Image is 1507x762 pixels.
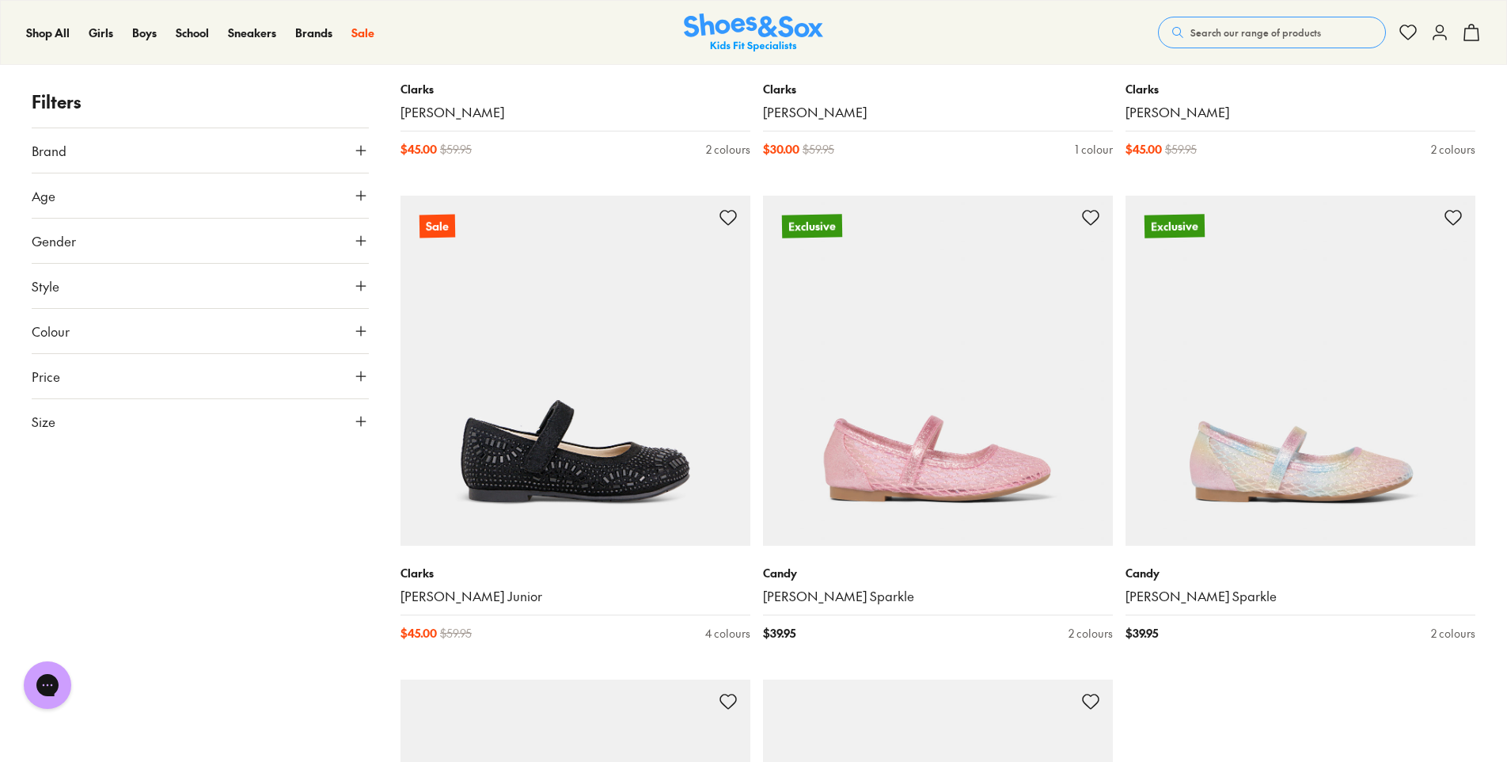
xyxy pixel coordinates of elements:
span: Sale [351,25,374,40]
span: Brands [295,25,332,40]
span: $ 45.00 [400,141,437,158]
a: Sale [351,25,374,41]
span: Brand [32,141,66,160]
p: Clarks [763,81,1113,97]
span: Sneakers [228,25,276,40]
p: Clarks [400,565,750,581]
a: [PERSON_NAME] Sparkle [763,588,1113,605]
button: Style [32,264,369,308]
a: Shoes & Sox [684,13,823,52]
button: Brand [32,128,369,173]
img: SNS_Logo_Responsive.svg [684,13,823,52]
button: Age [32,173,369,218]
div: 2 colours [1431,625,1475,642]
span: School [176,25,209,40]
a: Girls [89,25,113,41]
button: Price [32,354,369,398]
button: Colour [32,309,369,353]
div: 2 colours [706,141,750,158]
p: Clarks [400,81,750,97]
p: Candy [763,565,1113,581]
div: 2 colours [1431,141,1475,158]
p: Clarks [1126,81,1475,97]
a: Exclusive [763,196,1113,546]
a: Brands [295,25,332,41]
span: $ 59.95 [1165,141,1197,158]
span: Size [32,412,55,431]
span: $ 59.95 [440,141,472,158]
span: $ 39.95 [763,625,795,642]
a: [PERSON_NAME] Sparkle [1126,588,1475,605]
button: Size [32,399,369,444]
span: Search our range of products [1190,25,1321,40]
div: 4 colours [705,625,750,642]
div: 1 colour [1075,141,1113,158]
span: Style [32,276,59,295]
p: Filters [32,89,369,115]
p: Sale [419,215,455,238]
span: $ 59.95 [803,141,834,158]
span: Price [32,367,60,386]
a: [PERSON_NAME] [763,104,1113,121]
p: Exclusive [782,215,842,238]
button: Search our range of products [1158,17,1386,48]
span: Shop All [26,25,70,40]
a: Exclusive [1126,196,1475,546]
a: [PERSON_NAME] [1126,104,1475,121]
a: Sale [400,196,750,546]
a: School [176,25,209,41]
span: Boys [132,25,157,40]
a: [PERSON_NAME] Junior [400,588,750,605]
div: 2 colours [1069,625,1113,642]
span: Colour [32,322,70,341]
span: Age [32,186,55,205]
a: Shop All [26,25,70,41]
span: $ 39.95 [1126,625,1158,642]
p: Candy [1126,565,1475,581]
span: Girls [89,25,113,40]
span: $ 59.95 [440,625,472,642]
iframe: Gorgias live chat messenger [16,656,79,714]
span: $ 45.00 [1126,141,1162,158]
button: Gender [32,219,369,263]
a: Sneakers [228,25,276,41]
span: Gender [32,231,76,250]
a: Boys [132,25,157,41]
a: [PERSON_NAME] [400,104,750,121]
span: $ 30.00 [763,141,799,158]
p: Exclusive [1144,215,1205,238]
span: $ 45.00 [400,625,437,642]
